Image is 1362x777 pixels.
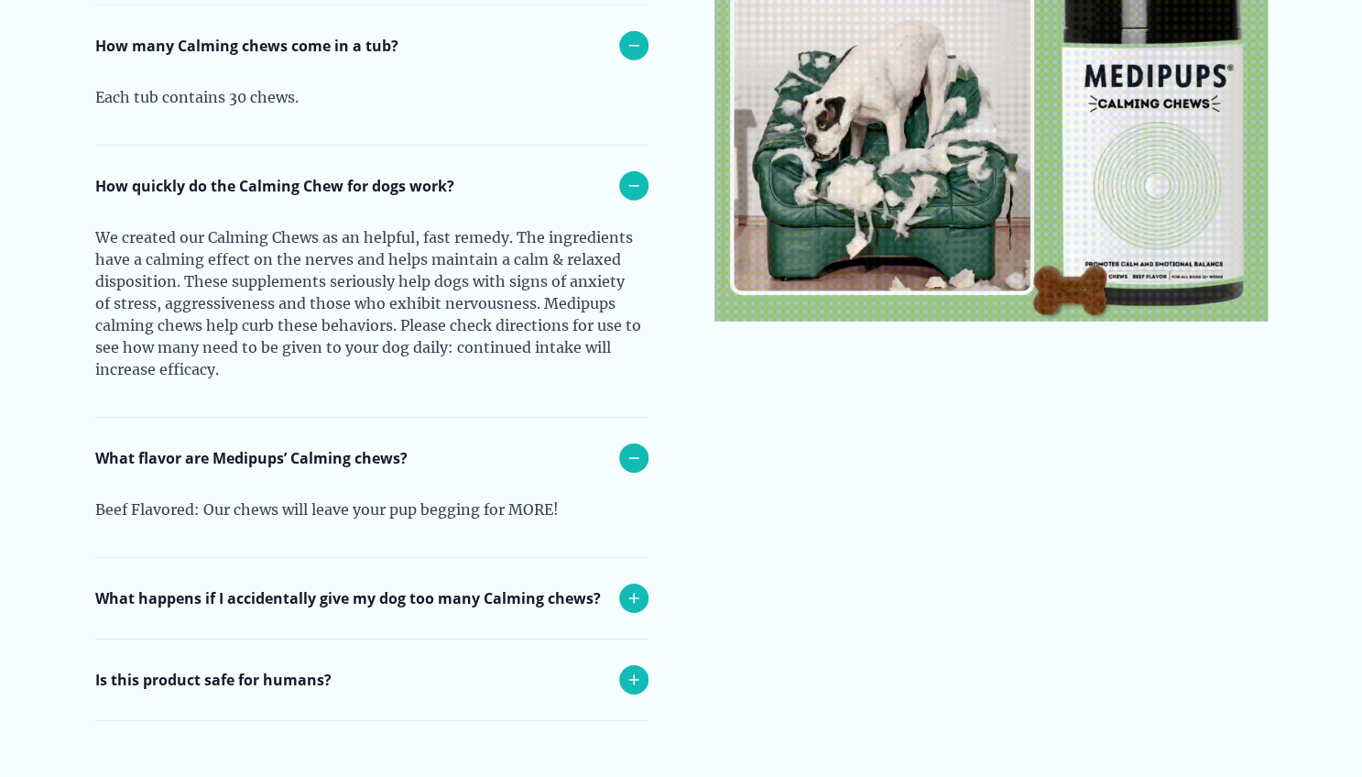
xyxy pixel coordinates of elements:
[95,35,398,57] p: How many Calming chews come in a tub?
[95,587,601,609] p: What happens if I accidentally give my dog too many Calming chews?
[95,639,645,741] div: Please see a veterinarian as soon as possible if you accidentally give too many. If you’re unsure...
[95,669,332,691] p: Is this product safe for humans?
[95,226,645,417] div: We created our Calming Chews as an helpful, fast remedy. The ingredients have a calming effect on...
[95,498,645,557] div: Beef Flavored: Our chews will leave your pup begging for MORE!
[95,86,645,145] div: Each tub contains 30 chews.
[95,175,454,197] p: How quickly do the Calming Chew for dogs work?
[95,447,408,469] p: What flavor are Medipups’ Calming chews?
